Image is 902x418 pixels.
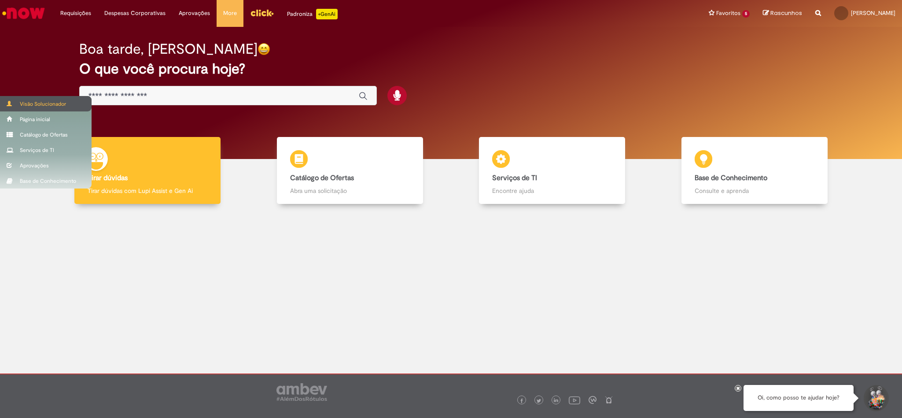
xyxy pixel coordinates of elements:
[104,9,166,18] span: Despesas Corporativas
[605,396,613,404] img: logo_footer_naosei.png
[492,186,612,195] p: Encontre ajuda
[554,398,558,403] img: logo_footer_linkedin.png
[46,137,249,204] a: Tirar dúvidas Tirar dúvidas com Lupi Assist e Gen Ai
[695,174,767,182] b: Base de Conhecimento
[88,186,207,195] p: Tirar dúvidas com Lupi Assist e Gen Ai
[862,385,889,411] button: Iniciar Conversa de Suporte
[79,61,823,77] h2: O que você procura hoje?
[1,4,46,22] img: ServiceNow
[537,399,541,403] img: logo_footer_twitter.png
[742,10,750,18] span: 5
[589,396,596,404] img: logo_footer_workplace.png
[258,43,270,55] img: happy-face.png
[451,137,654,204] a: Serviços de TI Encontre ajuda
[519,399,524,403] img: logo_footer_facebook.png
[316,9,338,19] p: +GenAi
[60,9,91,18] span: Requisições
[290,186,410,195] p: Abra uma solicitação
[249,137,451,204] a: Catálogo de Ofertas Abra uma solicitação
[851,9,895,17] span: [PERSON_NAME]
[179,9,210,18] span: Aprovações
[492,174,537,182] b: Serviços de TI
[287,9,338,19] div: Padroniza
[223,9,237,18] span: More
[695,186,814,195] p: Consulte e aprenda
[744,385,854,411] div: Oi, como posso te ajudar hoje?
[770,9,802,17] span: Rascunhos
[716,9,740,18] span: Favoritos
[250,6,274,19] img: click_logo_yellow_360x200.png
[569,394,580,406] img: logo_footer_youtube.png
[79,41,258,57] h2: Boa tarde, [PERSON_NAME]
[653,137,856,204] a: Base de Conhecimento Consulte e aprenda
[88,174,128,182] b: Tirar dúvidas
[276,383,327,401] img: logo_footer_ambev_rotulo_gray.png
[763,9,802,18] a: Rascunhos
[290,174,354,182] b: Catálogo de Ofertas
